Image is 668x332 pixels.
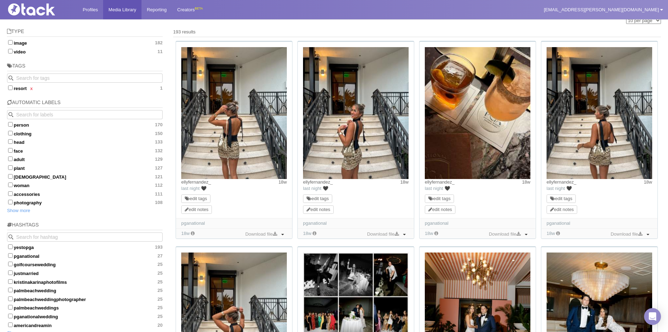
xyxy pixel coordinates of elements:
[181,186,207,191] span: last night 🖤
[7,84,163,91] label: resort
[547,47,652,179] img: Image may contain: handrail, architecture, building, house, housing, staircase, railing, clothing...
[181,47,287,179] img: Image may contain: handrail, architecture, building, house, housing, staircase, railing, adult, f...
[8,122,13,127] input: person170
[155,157,163,162] span: 129
[158,305,163,311] span: 25
[365,230,401,238] a: Download file
[8,139,13,144] input: head133
[158,253,163,259] span: 27
[547,186,572,191] span: last night 🖤
[8,112,13,117] svg: Search
[181,231,190,236] time: Added: 5/30/2025, 3:37:27 PM
[522,179,530,185] time: Posted: 5/26/2025, 11:27:02 AM
[8,191,13,196] input: accessories111
[487,230,522,238] a: Download file
[303,220,409,226] div: pganational
[7,173,163,180] label: [DEMOGRAPHIC_DATA]
[7,63,163,71] h5: Tags
[550,207,574,212] a: edit notes
[8,174,13,179] input: [DEMOGRAPHIC_DATA]121
[8,148,13,153] input: face132
[7,181,163,189] label: woman
[8,253,13,258] input: pganational27
[550,196,572,201] a: edit tags
[307,207,330,212] a: edit notes
[158,296,163,302] span: 25
[8,200,13,204] input: photography108
[158,262,163,267] span: 25
[428,196,450,201] a: edit tags
[7,164,163,171] label: plant
[8,262,13,266] input: golfcoursewedding25
[7,304,163,311] label: palmbeachweddings
[155,191,163,197] span: 111
[7,222,163,230] h5: Hashtags
[7,29,163,37] h5: Type
[7,130,163,137] label: clothing
[425,186,450,191] span: last night 🖤
[7,48,163,55] label: video
[425,47,530,179] img: Image may contain: alcohol, beer, beverage, cocktail, glass, mojito, liquor, lager, lemonade, jui...
[644,179,652,185] time: Posted: 5/26/2025, 11:27:02 AM
[244,230,279,238] a: Download file
[155,122,163,128] span: 170
[644,308,661,325] div: Open Intercom Messenger
[155,183,163,188] span: 112
[7,74,163,83] input: Search for tags
[8,85,13,90] input: resortx 1
[8,235,13,240] svg: Search
[158,323,163,328] span: 20
[7,110,16,119] button: Search
[8,323,13,327] input: americandreamin20
[7,232,16,242] button: Search
[158,270,163,276] span: 25
[8,288,13,292] input: palmbeachwedding25
[8,157,13,161] input: adult129
[155,244,163,250] span: 193
[155,174,163,180] span: 121
[8,270,13,275] input: justmarried25
[30,86,33,91] a: x
[7,199,163,206] label: photography
[195,5,203,12] div: BETA
[155,131,163,136] span: 150
[185,207,208,212] a: edit notes
[7,243,163,250] label: yestopga
[7,252,163,259] label: pganational
[609,230,644,238] a: Download file
[8,165,13,170] input: plant127
[303,231,311,236] time: Added: 5/30/2025, 3:37:25 PM
[428,207,452,212] a: edit notes
[8,296,13,301] input: palmbeachweddingphotographer25
[303,179,333,185] a: ellyfernandez_
[7,313,163,320] label: pganationalwedding
[155,200,163,205] span: 108
[547,220,652,226] div: pganational
[8,183,13,187] input: woman112
[7,74,16,83] button: Search
[7,190,163,197] label: accessories
[155,148,163,154] span: 132
[7,100,163,108] h5: Automatic Labels
[425,220,530,226] div: pganational
[278,179,287,185] time: Posted: 5/26/2025, 11:27:02 AM
[425,231,433,236] time: Added: 5/30/2025, 3:37:24 PM
[7,155,163,162] label: adult
[7,278,163,285] label: kristinakarinaphotofilms
[7,138,163,145] label: head
[155,139,163,145] span: 133
[7,232,163,242] input: Search for hashtag
[7,39,163,46] label: image
[8,314,13,318] input: pganationalwedding25
[303,47,409,179] img: Image may contain: handrail, architecture, building, house, housing, staircase, railing, clothing...
[160,85,163,91] span: 1
[158,288,163,293] span: 25
[8,76,13,81] svg: Search
[547,231,555,236] time: Added: 5/30/2025, 3:37:22 PM
[8,244,13,249] input: yestopga193
[547,179,576,185] a: ellyfernandez_
[8,305,13,309] input: palmbeachweddings25
[7,208,30,213] a: Show more
[155,165,163,171] span: 127
[155,40,163,46] span: 182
